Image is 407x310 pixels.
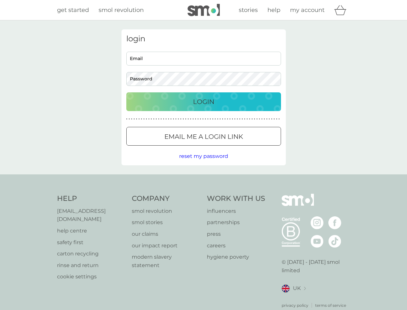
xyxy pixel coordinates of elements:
[210,118,211,121] p: ●
[334,4,350,16] div: basket
[251,118,253,121] p: ●
[136,118,137,121] p: ●
[179,153,228,159] span: reset my password
[57,261,126,270] a: rinse and return
[267,5,280,15] a: help
[207,218,265,227] a: partnerships
[269,118,270,121] p: ●
[178,118,179,121] p: ●
[311,235,324,248] img: visit the smol Youtube page
[151,118,152,121] p: ●
[293,284,301,293] span: UK
[315,302,346,308] a: terms of service
[239,6,258,14] span: stories
[200,118,201,121] p: ●
[126,92,281,111] button: Login
[261,118,263,121] p: ●
[267,6,280,14] span: help
[266,118,267,121] p: ●
[99,6,144,14] span: smol revolution
[57,194,126,204] h4: Help
[237,118,238,121] p: ●
[170,118,172,121] p: ●
[282,284,290,293] img: UK flag
[132,230,200,238] a: our claims
[132,218,200,227] a: smol stories
[212,118,213,121] p: ●
[57,273,126,281] p: cookie settings
[257,118,258,121] p: ●
[304,287,306,290] img: select a new location
[222,118,223,121] p: ●
[129,118,130,121] p: ●
[229,118,231,121] p: ●
[132,242,200,250] a: our impact report
[276,118,277,121] p: ●
[173,118,174,121] p: ●
[207,230,265,238] a: press
[207,242,265,250] p: careers
[207,253,265,261] a: hygiene poverty
[185,118,187,121] p: ●
[290,5,325,15] a: my account
[195,118,196,121] p: ●
[232,118,233,121] p: ●
[328,235,341,248] img: visit the smol Tiktok page
[146,118,147,121] p: ●
[164,131,243,142] p: Email me a login link
[99,5,144,15] a: smol revolution
[139,118,140,121] p: ●
[271,118,272,121] p: ●
[274,118,275,121] p: ●
[132,194,200,204] h4: Company
[278,118,280,121] p: ●
[132,253,200,269] a: modern slavery statement
[217,118,218,121] p: ●
[225,118,226,121] p: ●
[242,118,243,121] p: ●
[190,118,191,121] p: ●
[207,207,265,215] a: influencers
[193,97,214,107] p: Login
[143,118,145,121] p: ●
[202,118,204,121] p: ●
[247,118,248,121] p: ●
[215,118,216,121] p: ●
[141,118,142,121] p: ●
[192,118,194,121] p: ●
[179,152,228,160] button: reset my password
[259,118,260,121] p: ●
[244,118,246,121] p: ●
[57,207,126,223] p: [EMAIL_ADDRESS][DOMAIN_NAME]
[160,118,162,121] p: ●
[249,118,250,121] p: ●
[282,194,314,216] img: smol
[239,118,240,121] p: ●
[131,118,132,121] p: ●
[282,302,308,308] a: privacy policy
[205,118,206,121] p: ●
[57,227,126,235] a: help centre
[282,258,350,274] p: © [DATE] - [DATE] smol limited
[132,207,200,215] p: smol revolution
[156,118,157,121] p: ●
[126,34,281,44] h3: login
[57,238,126,247] a: safety first
[180,118,181,121] p: ●
[57,250,126,258] a: carton recycling
[163,118,164,121] p: ●
[198,118,199,121] p: ●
